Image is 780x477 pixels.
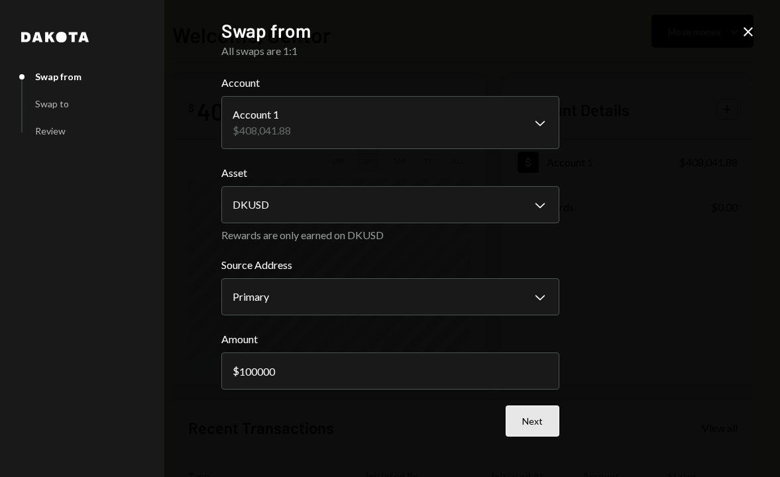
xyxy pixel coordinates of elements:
[221,96,559,149] button: Account
[221,331,559,347] label: Amount
[221,278,559,315] button: Source Address
[221,165,559,181] label: Asset
[221,75,559,91] label: Account
[221,352,559,390] input: 0.00
[221,18,559,44] h2: Swap from
[221,229,559,241] div: Rewards are only earned on DKUSD
[35,71,82,82] div: Swap from
[233,364,239,377] div: $
[506,405,559,437] button: Next
[35,125,66,136] div: Review
[35,98,69,109] div: Swap to
[221,186,559,223] button: Asset
[221,43,559,59] div: All swaps are 1:1
[221,257,559,273] label: Source Address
